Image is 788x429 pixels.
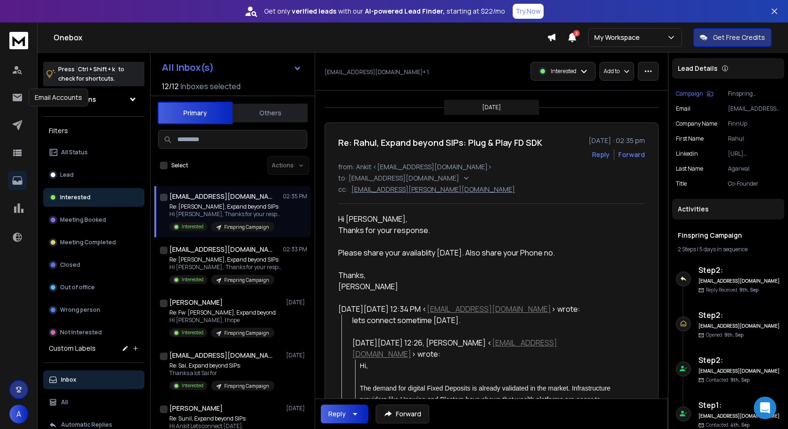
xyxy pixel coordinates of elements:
[676,90,703,98] p: Campaign
[728,105,780,113] p: [EMAIL_ADDRESS][DOMAIN_NAME]
[169,192,273,201] h1: [EMAIL_ADDRESS][DOMAIN_NAME] +1
[286,299,307,306] p: [DATE]
[706,376,750,384] p: Contacted
[676,105,690,113] p: Email
[283,246,307,253] p: 02:33 PM
[43,278,144,297] button: Out of office
[286,352,307,359] p: [DATE]
[678,246,779,253] div: |
[594,33,644,42] p: My Workspace
[352,337,613,360] div: [DATE][DATE] 12:26, [PERSON_NAME] < > wrote:
[672,199,784,219] div: Activities
[573,30,580,37] span: 2
[482,104,501,111] p: [DATE]
[169,203,282,211] p: Re: [PERSON_NAME], Expand beyond SIPs:
[754,397,776,419] div: Open Intercom Messenger
[58,65,124,83] p: Press to check for shortcuts.
[730,376,750,383] span: 9th, Sep
[169,256,282,263] p: Re: [PERSON_NAME], Expand beyond SIPs:
[61,149,88,156] p: All Status
[169,263,282,271] p: Hi [PERSON_NAME], Thanks for your response. Adding
[169,211,282,218] p: Hi [PERSON_NAME], Thanks for your response. Please
[338,281,612,292] div: [PERSON_NAME]
[713,33,765,42] p: Get Free Credits
[376,405,429,423] button: Forward
[698,309,780,321] h6: Step 2 :
[169,316,276,324] p: Hi [PERSON_NAME], I hope
[730,421,750,428] span: 4th, Sep
[676,165,703,173] p: Last Name
[321,405,368,423] button: Reply
[43,188,144,207] button: Interested
[43,90,144,109] button: All Campaigns
[60,239,116,246] p: Meeting Completed
[338,247,612,258] div: Please share your availablity [DATE]. Also share your Phone no.
[328,409,346,419] div: Reply
[182,276,204,283] p: Interested
[338,270,612,281] div: Thanks,
[43,301,144,319] button: Wrong person
[60,171,74,179] p: Lead
[158,102,233,124] button: Primary
[171,162,188,169] label: Select
[169,369,274,377] p: Thanks a lot Sai for
[338,225,612,236] div: Thanks for your response.
[676,180,687,188] p: title
[61,421,112,429] p: Automatic Replies
[338,162,645,172] p: from: Ankit <[EMAIL_ADDRESS][DOMAIN_NAME]>
[360,362,368,369] span: Hi,
[551,68,576,75] p: Interested
[43,323,144,342] button: Not Interested
[169,415,274,422] p: Re: Sunil, Expand beyond SIPs:
[513,4,544,19] button: Try Now
[678,245,696,253] span: 2 Steps
[9,405,28,423] button: A
[169,351,273,360] h1: [EMAIL_ADDRESS][DOMAIN_NAME] +1
[60,261,80,269] p: Closed
[338,185,348,194] p: cc:
[76,64,116,75] span: Ctrl + Shift + k
[706,421,750,429] p: Contacted
[182,223,204,230] p: Interested
[338,173,461,183] p: to: [EMAIL_ADDRESS][DOMAIN_NAME]
[60,284,95,291] p: Out of office
[698,278,780,285] h6: [EMAIL_ADDRESS][DOMAIN_NAME]
[728,120,780,128] p: FinnUp
[706,331,743,339] p: Opened
[739,286,758,293] span: 9th, Sep
[60,194,91,201] p: Interested
[169,362,274,369] p: Re: Sai, Expand beyond SIPs:
[728,90,780,98] p: Finspring Campaign
[676,135,704,143] p: First Name
[169,404,223,413] h1: [PERSON_NAME]
[162,63,214,72] h1: All Inbox(s)
[169,309,276,316] p: Re: Fw: [PERSON_NAME], Expand beyond
[43,166,144,184] button: Lead
[224,277,269,284] p: Finspring Campaign
[338,303,612,315] div: [DATE][DATE] 12:34 PM < > wrote:
[338,136,542,149] h1: Re: Rahul, Expand beyond SIPs: Plug & Play FD SDK
[43,211,144,229] button: Meeting Booked
[162,81,179,92] span: 12 / 12
[286,405,307,412] p: [DATE]
[360,384,612,414] span: The demand for digital Fixed Deposits is already validated in the market. Infrastructure provider...
[724,331,743,338] span: 9th, Sep
[698,413,780,420] h6: [EMAIL_ADDRESS][DOMAIN_NAME]
[292,7,336,16] strong: verified leads
[352,315,613,326] div: lets connect sometime [DATE].
[224,224,269,231] p: Finspring Campaign
[698,323,780,330] h6: [EMAIL_ADDRESS][DOMAIN_NAME]
[589,136,645,145] p: [DATE] : 02:35 pm
[182,382,204,389] p: Interested
[43,256,144,274] button: Closed
[618,150,645,159] div: Forward
[698,264,780,276] h6: Step 2 :
[678,64,718,73] p: Lead Details
[693,28,772,47] button: Get Free Credits
[233,103,308,123] button: Others
[728,135,780,143] p: Rahul
[728,180,780,188] p: Co-Founder
[728,150,780,158] p: [URL][DOMAIN_NAME]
